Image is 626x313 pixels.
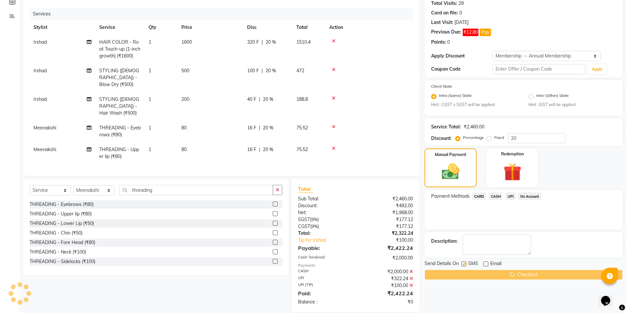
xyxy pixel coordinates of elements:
[259,146,260,153] span: |
[536,93,569,101] label: Inter (Other) State
[293,195,356,202] div: Sub Total:
[181,96,189,102] span: 200
[431,238,457,245] div: Description:
[293,282,356,289] div: UPI (TIP)
[468,260,478,268] span: SMS
[501,151,524,157] label: Redemption
[447,39,450,46] div: 0
[247,67,259,74] span: 100 F
[463,135,484,141] label: Percentage
[356,268,418,275] div: ₹2,000.00
[464,123,484,130] div: ₹2,460.00
[259,124,260,131] span: |
[99,125,141,138] span: THREADING - Eyebrows (₹80)
[149,146,151,152] span: 1
[463,29,478,36] span: ₹12.80
[293,230,356,237] div: Total:
[298,216,310,222] span: SGST
[177,20,243,35] th: Price
[181,125,187,131] span: 80
[425,260,459,268] span: Send Details On
[30,239,95,246] div: THREADING - Fore Head (₹80)
[292,20,325,35] th: Total
[431,53,493,59] div: Apply Discount
[435,152,466,158] label: Manual Payment
[494,135,504,141] label: Fixed
[34,125,56,131] span: Meenakshi
[489,192,503,200] span: CASH
[263,124,273,131] span: 20 %
[454,19,469,26] div: [DATE]
[459,10,462,16] div: 0
[293,223,356,230] div: ( )
[311,217,317,222] span: 9%
[149,39,151,45] span: 1
[263,96,273,103] span: 20 %
[439,93,472,101] label: Intra (Same) State
[312,224,318,229] span: 9%
[296,125,308,131] span: 75.52
[293,202,356,209] div: Discount:
[356,223,418,230] div: ₹177.12
[30,230,82,236] div: THREADING - Chin (₹50)
[293,299,356,305] div: Balance :
[356,255,418,261] div: ₹2,000.00
[95,20,145,35] th: Service
[490,260,501,268] span: Email
[293,244,356,252] div: Payable:
[181,146,187,152] span: 80
[263,146,273,153] span: 20 %
[30,8,418,20] div: Services
[243,20,292,35] th: Disc
[99,146,139,159] span: THREADING - Upper lip (₹80)
[518,192,541,200] span: On Account
[149,68,151,74] span: 1
[293,237,366,244] a: Tip for Irshad
[247,96,256,103] span: 40 F
[266,67,276,74] span: 20 %
[431,29,461,36] div: Previous Due:
[145,20,177,35] th: Qty
[34,146,56,152] span: Meenakshi
[262,67,263,74] span: |
[293,255,356,261] div: Cash Tendered:
[431,39,446,46] div: Points:
[356,195,418,202] div: ₹2,460.00
[431,83,452,89] label: Client State
[356,289,418,297] div: ₹2,422.24
[505,192,516,200] span: UPI
[293,275,356,282] div: UPI
[431,193,470,200] span: Payment Methods
[431,135,452,142] div: Discount:
[293,209,356,216] div: Net:
[431,66,493,73] div: Coupon Code
[356,282,418,289] div: ₹100.00
[528,102,616,108] small: Hint : IGST will be applied
[356,209,418,216] div: ₹1,968.00
[498,161,527,183] img: _gift.svg
[356,202,418,209] div: ₹492.00
[366,237,418,244] div: ₹100.00
[99,68,139,87] span: STYLING ([DEMOGRAPHIC_DATA]) - Blow Dry (₹500)
[262,39,263,46] span: |
[149,125,151,131] span: 1
[325,20,413,35] th: Action
[30,249,86,256] div: THREADING - Neck (₹100)
[431,10,458,16] div: Card on file:
[356,275,418,282] div: ₹322.24
[296,39,311,45] span: 1510.4
[30,211,92,217] div: THREADING - Upper lip (₹80)
[298,263,413,268] div: Payments
[149,96,151,102] span: 1
[296,68,304,74] span: 472
[298,223,310,229] span: CGST
[30,20,95,35] th: Stylist
[30,258,95,265] div: THREADING - Sidelocks (₹100)
[247,146,256,153] span: 16 F
[266,39,276,46] span: 20 %
[472,192,486,200] span: CARD
[356,216,418,223] div: ₹177.12
[293,289,356,297] div: Paid:
[493,64,585,74] input: Enter Offer / Coupon Code
[30,201,94,208] div: THREADING - Eyebrows (₹80)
